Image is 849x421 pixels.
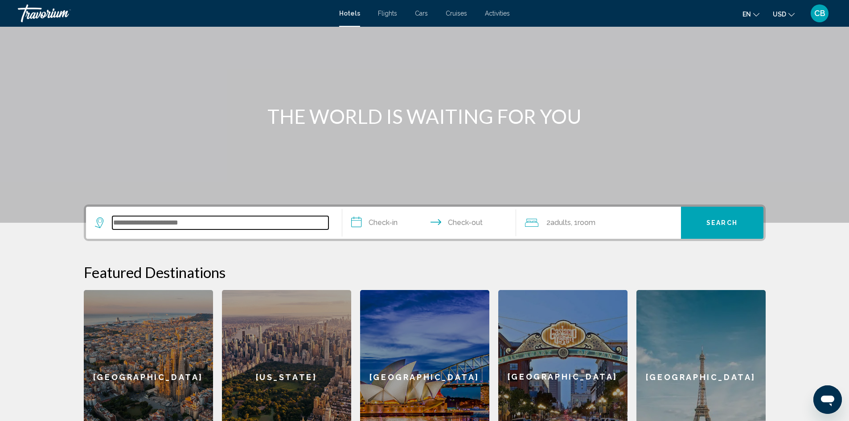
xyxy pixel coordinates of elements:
span: USD [773,11,786,18]
button: Check in and out dates [342,207,516,239]
span: en [742,11,751,18]
button: Change currency [773,8,795,20]
span: , 1 [571,217,595,229]
h1: THE WORLD IS WAITING FOR YOU [258,105,592,128]
span: Adults [550,218,571,227]
iframe: Button to launch messaging window [813,385,842,414]
a: Cars [415,10,428,17]
a: Flights [378,10,397,17]
a: Cruises [446,10,467,17]
button: Search [681,207,763,239]
div: Search widget [86,207,763,239]
button: Change language [742,8,759,20]
span: 2 [546,217,571,229]
a: Travorium [18,4,330,22]
span: Search [706,220,738,227]
a: Activities [485,10,510,17]
span: Room [578,218,595,227]
span: CB [814,9,825,18]
button: User Menu [808,4,831,23]
a: Hotels [339,10,360,17]
button: Travelers: 2 adults, 0 children [516,207,681,239]
h2: Featured Destinations [84,263,766,281]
